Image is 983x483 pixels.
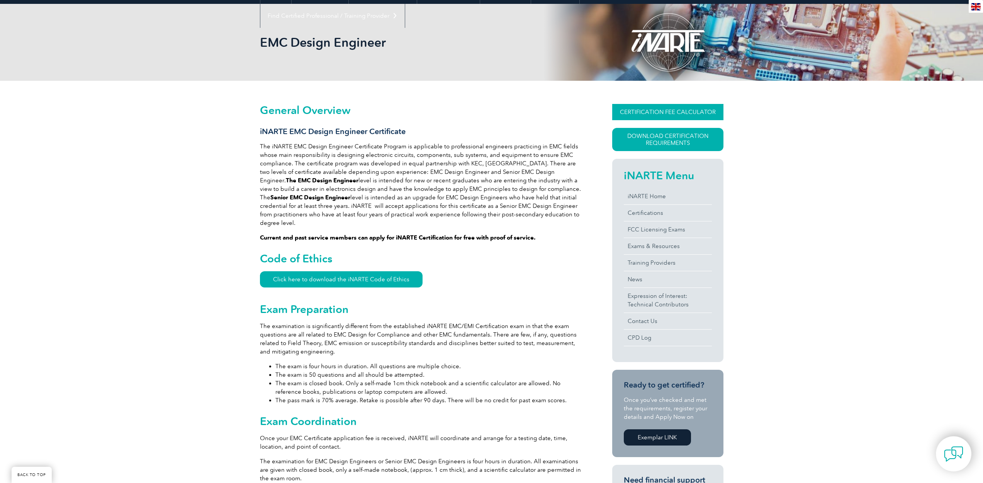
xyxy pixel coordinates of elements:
[260,303,584,315] h2: Exam Preparation
[275,396,584,405] li: The pass mark is 70% average. Retake is possible after 90 days. There will be no credit for past ...
[260,457,584,483] p: The examination for EMC Design Engineers or Senior EMC Design Engineers is four hours in duration...
[260,415,584,427] h2: Exam Coordination
[624,429,691,446] a: Exemplar LINK
[260,142,584,227] p: The iNARTE EMC Design Engineer Certificate Program is applicable to professional engineers practi...
[260,252,584,265] h2: Code of Ethics
[624,380,712,390] h3: Ready to get certified?
[270,194,350,201] strong: Senior EMC Design Engineer
[624,205,712,221] a: Certifications
[612,128,723,151] a: Download Certification Requirements
[260,104,584,116] h2: General Overview
[260,434,584,451] p: Once your EMC Certificate application fee is received, iNARTE will coordinate and arrange for a t...
[624,396,712,421] p: Once you’ve checked and met the requirements, register your details and Apply Now on
[275,379,584,396] li: The exam is closed book. Only a self-made 1cm thick notebook and a scientific calculator are allo...
[260,4,405,28] a: Find Certified Professional / Training Provider
[624,238,712,254] a: Exams & Resources
[260,234,536,241] strong: Current and past service members can apply for iNARTE Certification for free with proof of service.
[624,330,712,346] a: CPD Log
[624,288,712,313] a: Expression of Interest:Technical Contributors
[612,104,723,120] a: CERTIFICATION FEE CALCULATOR
[624,255,712,271] a: Training Providers
[624,313,712,329] a: Contact Us
[275,362,584,371] li: The exam is four hours in duration. All questions are multiple choice.
[624,188,712,204] a: iNARTE Home
[971,3,981,10] img: en
[12,467,52,483] a: BACK TO TOP
[624,221,712,238] a: FCC Licensing Exams
[260,271,423,287] a: Click here to download the iNARTE Code of Ethics
[260,35,557,50] h1: EMC Design Engineer
[944,444,963,464] img: contact-chat.png
[260,322,584,356] p: The examination is significantly different from the established iNARTE EMC/EMI Certification exam...
[286,177,358,184] strong: The EMC Design Engineer
[260,127,584,136] h3: iNARTE EMC Design Engineer Certificate
[275,371,584,379] li: The exam is 50 questions and all should be attempted.
[624,271,712,287] a: News
[624,169,712,182] h2: iNARTE Menu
